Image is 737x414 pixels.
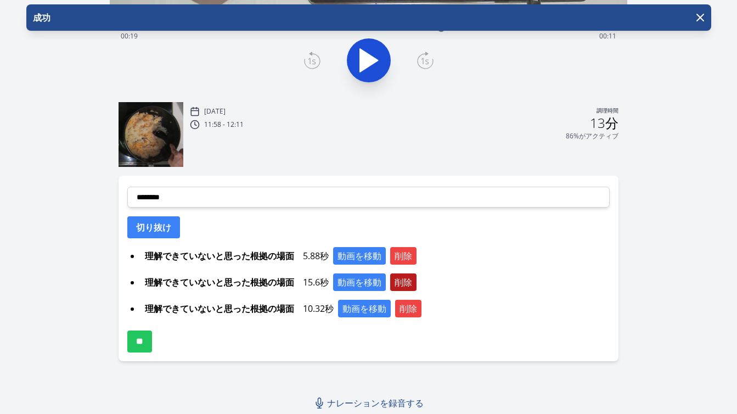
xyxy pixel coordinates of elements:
button: 切り抜け [127,216,180,238]
font: 削除 [395,250,412,262]
font: 理解できていないと思った根拠の場面 [145,303,294,315]
button: 削除 [390,247,417,265]
font: 86%がアクティブ [566,131,618,141]
font: 削除 [400,303,417,315]
button: 動画を移動 [338,300,391,317]
font: 動画を移動 [342,303,386,315]
font: 削除 [395,276,412,288]
font: 動画を移動 [337,250,381,262]
a: ナレーションを録音する [310,392,430,414]
img: 250915025856_thumb.jpeg [119,102,183,167]
font: 10.32秒 [303,303,334,315]
button: 動画を移動 [333,247,386,265]
button: 動画を移動 [333,273,386,291]
font: 調理時間 [597,107,618,114]
font: 動画を移動 [337,276,381,288]
font: [DATE] [204,107,226,116]
button: 削除 [395,300,421,317]
font: 15.6秒 [303,276,329,288]
font: 13分 [590,114,618,132]
button: 削除 [390,273,417,291]
font: 5.88秒 [303,250,329,262]
font: ナレーションを録音する [327,397,424,409]
font: 切り抜け [136,221,171,233]
font: 成功 [33,12,50,24]
font: 理解できていないと思った根拠の場面 [145,250,294,262]
font: 11:58 - 12:11 [204,120,244,129]
font: 理解できていないと思った根拠の場面 [145,276,294,288]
